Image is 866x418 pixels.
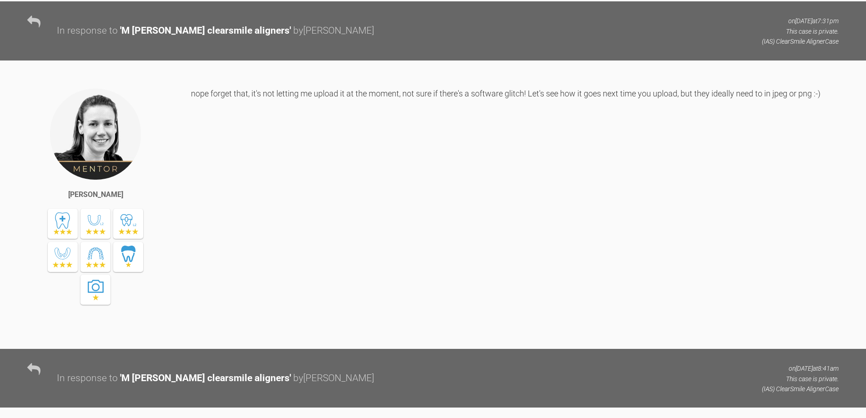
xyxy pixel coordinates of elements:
p: on [DATE] at 7:31pm [762,16,839,26]
p: This case is private. [762,374,839,384]
div: by [PERSON_NAME] [293,371,374,386]
img: Kelly Toft [49,88,142,181]
div: ' M [PERSON_NAME] clearsmile aligners ' [120,371,291,386]
p: (IAS) ClearSmile Aligner Case [762,384,839,394]
p: (IAS) ClearSmile Aligner Case [762,36,839,46]
div: In response to [57,23,118,39]
div: [PERSON_NAME] [68,189,123,201]
div: ' M [PERSON_NAME] clearsmile aligners ' [120,23,291,39]
div: In response to [57,371,118,386]
p: on [DATE] at 8:41am [762,363,839,373]
div: nope forget that, it's not letting me upload it at the moment, not sure if there's a software gli... [191,88,839,336]
p: This case is private. [762,26,839,36]
div: by [PERSON_NAME] [293,23,374,39]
